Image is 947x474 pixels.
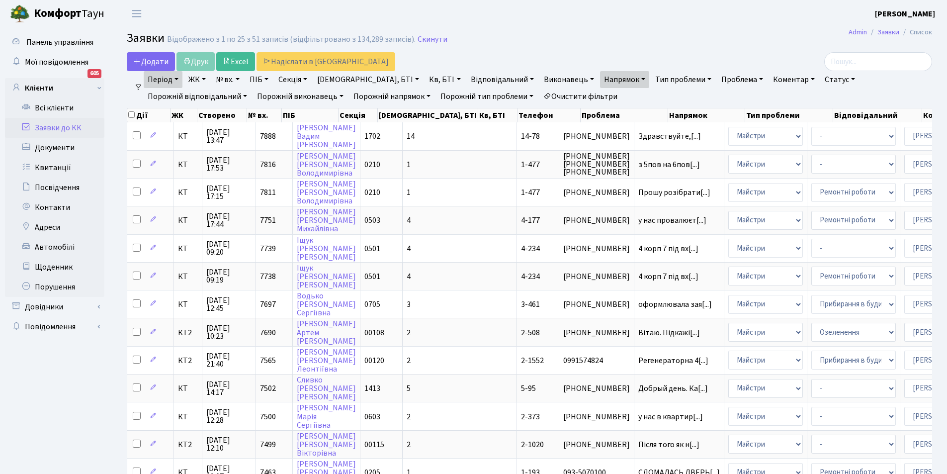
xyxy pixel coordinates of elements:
span: КТ [178,189,198,196]
a: Клієнти [5,78,104,98]
b: Комфорт [34,5,82,21]
div: Відображено з 1 по 25 з 51 записів (відфільтровано з 134,289 записів). [167,35,416,44]
a: [PERSON_NAME]МаріяСергіївна [297,403,356,431]
th: [DEMOGRAPHIC_DATA], БТІ [378,108,478,122]
span: 7502 [260,383,276,394]
span: КТ [178,216,198,224]
span: 7499 [260,439,276,450]
a: Довідники [5,297,104,317]
span: 0210 [364,159,380,170]
a: № вх. [212,71,244,88]
span: [PHONE_NUMBER] [PHONE_NUMBER] [PHONE_NUMBER] [563,152,630,176]
span: у нас в квартир[...] [638,411,703,422]
span: 4 корп 7 під вх[...] [638,271,698,282]
span: 5 [407,383,411,394]
a: Період [144,71,182,88]
a: Адреси [5,217,104,237]
a: Секція [274,71,311,88]
span: КТ [178,245,198,253]
a: Порожній напрямок [349,88,434,105]
a: [PERSON_NAME][PERSON_NAME]Леонтіївна [297,347,356,375]
span: КТ [178,300,198,308]
span: 14 [407,131,415,142]
span: Додати [133,56,169,67]
span: Здравствуйте,[...] [638,131,701,142]
span: КТ [178,132,198,140]
a: Виконавець [540,71,598,88]
nav: breadcrumb [834,22,947,43]
span: Добрый день. Ка[...] [638,383,708,394]
span: 4 корп 7 під вх[...] [638,243,698,254]
th: Тип проблеми [745,108,833,122]
span: Мої повідомлення [25,57,88,68]
span: 0705 [364,299,380,310]
a: Посвідчення [5,178,104,197]
a: Мої повідомлення605 [5,52,104,72]
span: 4 [407,271,411,282]
th: Дії [127,108,171,122]
span: 00108 [364,327,384,338]
a: Заявки до КК [5,118,104,138]
a: [DEMOGRAPHIC_DATA], БТІ [313,71,423,88]
a: Додати [127,52,175,71]
span: 0503 [364,215,380,226]
a: Кв, БТІ [425,71,464,88]
button: Переключити навігацію [124,5,149,22]
a: Порушення [5,277,104,297]
span: 2-508 [521,327,540,338]
a: [PERSON_NAME] [875,8,935,20]
a: Автомобілі [5,237,104,257]
span: КТ [178,413,198,421]
th: ПІБ [282,108,339,122]
span: [DATE] 09:20 [206,240,252,256]
span: 4-234 [521,271,540,282]
li: Список [899,27,932,38]
span: 4 [407,243,411,254]
span: Заявки [127,29,165,47]
span: [PHONE_NUMBER] [563,441,630,449]
span: 1702 [364,131,380,142]
a: [PERSON_NAME][PERSON_NAME]Володимирівна [297,151,356,179]
b: [PERSON_NAME] [875,8,935,19]
span: [DATE] 10:23 [206,324,252,340]
a: ЖК [184,71,210,88]
a: Панель управління [5,32,104,52]
span: 3 [407,299,411,310]
span: КТ [178,273,198,281]
a: [PERSON_NAME][PERSON_NAME]Володимирівна [297,179,356,206]
span: 4 [407,215,411,226]
span: [PHONE_NUMBER] [563,300,630,308]
a: Відповідальний [467,71,538,88]
a: Водько[PERSON_NAME]Сергіївна [297,290,356,318]
a: Статус [821,71,859,88]
span: 5-95 [521,383,536,394]
span: 7888 [260,131,276,142]
span: 4-177 [521,215,540,226]
a: Тип проблеми [651,71,715,88]
span: 4-234 [521,243,540,254]
span: [DATE] 12:10 [206,436,252,452]
th: Створено [197,108,247,122]
span: 1 [407,159,411,170]
span: [DATE] 13:47 [206,128,252,144]
span: Прошу розібрати[...] [638,187,710,198]
a: [PERSON_NAME][PERSON_NAME]Вікторівна [297,431,356,459]
span: 00115 [364,439,384,450]
span: 7816 [260,159,276,170]
th: Секція [339,108,378,122]
div: 605 [87,69,101,78]
span: КТ [178,161,198,169]
span: 7565 [260,355,276,366]
span: [DATE] 14:17 [206,380,252,396]
span: 2-1552 [521,355,544,366]
span: [DATE] 17:44 [206,212,252,228]
a: Admin [849,27,867,37]
span: 1 [407,187,411,198]
span: 7739 [260,243,276,254]
span: [DATE] 17:53 [206,156,252,172]
input: Пошук... [824,52,932,71]
span: 1-477 [521,187,540,198]
a: Заявки [877,27,899,37]
span: 0501 [364,243,380,254]
span: Панель управління [26,37,93,48]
